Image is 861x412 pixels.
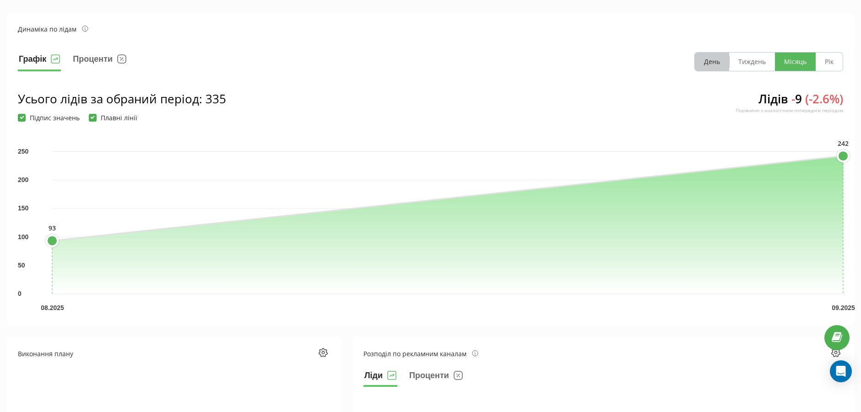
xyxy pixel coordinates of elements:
text: 0 [18,290,22,297]
div: Виконання плану [18,349,73,358]
text: 250 [18,148,29,155]
button: Тиждень [729,53,775,71]
div: Порівняно з аналогічним попереднім періодом [736,107,843,113]
text: 200 [18,176,29,183]
text: 242 [838,139,849,148]
button: Проценти [408,369,464,387]
text: 09.2025 [832,304,855,311]
div: Динаміка по лідам [18,24,88,34]
button: Рік [816,53,843,71]
text: 08.2025 [41,304,64,311]
button: Проценти [72,52,127,71]
text: 93 [49,224,56,232]
div: Лідів 9 [736,91,843,122]
text: 150 [18,204,29,212]
div: Open Intercom Messenger [830,360,852,382]
div: Розподіл по рекламним каналам [363,349,478,358]
span: - [791,91,795,107]
text: 100 [18,233,29,241]
button: Місяць [775,53,816,71]
div: Усього лідів за обраний період : 335 [18,91,226,107]
label: Підпис значень [18,114,80,122]
button: Ліди [363,369,397,387]
button: Графік [18,52,61,71]
label: Плавні лінії [89,114,137,122]
text: 50 [18,262,25,269]
span: ( - 2.6 %) [805,91,843,107]
button: День [695,53,729,71]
